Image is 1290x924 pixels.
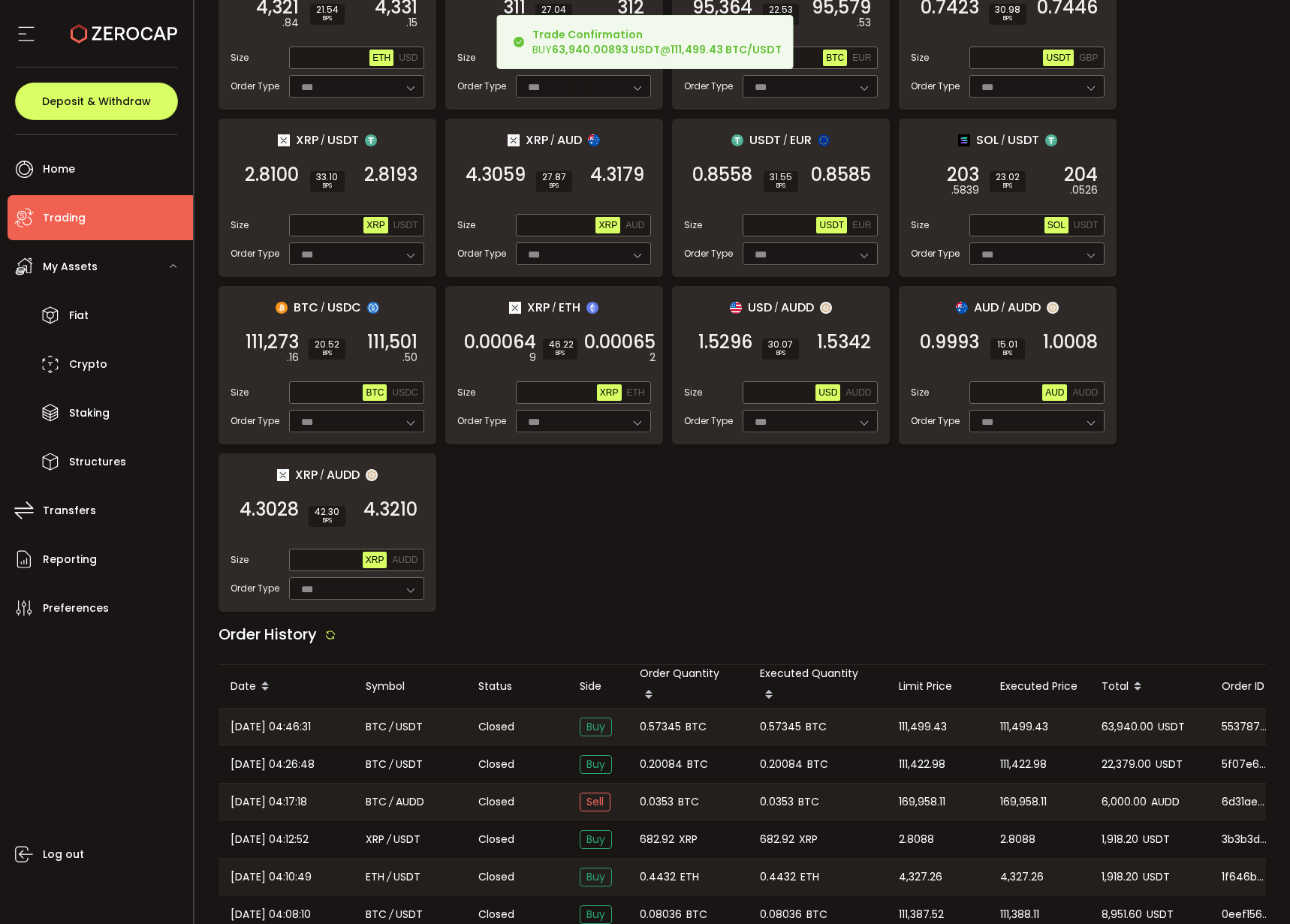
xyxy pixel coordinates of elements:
[296,131,318,149] span: XRP
[231,247,279,260] span: Order Type
[588,134,600,146] img: aud_portfolio.svg
[366,868,384,886] span: ETH
[911,414,960,428] span: Order Type
[580,793,610,811] span: Sell
[684,414,733,428] span: Order Type
[231,906,311,923] span: [DATE] 04:08:10
[541,14,566,23] i: BPS
[231,51,249,65] span: Size
[818,387,837,398] span: USD
[976,131,999,149] span: SOL
[730,302,742,314] img: usd_portfolio.svg
[624,384,648,401] button: ETH
[366,718,387,736] span: BTC
[770,182,792,191] i: BPS
[366,220,385,230] span: XRP
[911,218,929,232] span: Size
[366,387,384,398] span: BTC
[800,868,819,886] span: ETH
[15,83,178,120] button: Deposit & Withdraw
[692,167,752,182] span: 0.8558
[43,207,86,229] span: Trading
[770,173,792,182] span: 31.55
[1000,756,1047,773] span: 111,422.98
[363,384,387,401] button: BTC
[815,384,840,401] button: USD
[550,134,555,147] em: /
[389,718,393,736] em: /
[231,414,279,428] span: Order Type
[399,53,417,63] span: USD
[1158,718,1185,736] span: USDT
[457,218,475,232] span: Size
[231,831,309,848] span: [DATE] 04:12:52
[687,756,708,773] span: BTC
[849,217,874,233] button: EUR
[372,53,390,63] span: ETH
[457,247,506,260] span: Order Type
[899,831,934,848] span: 2.8088
[393,831,420,848] span: USDT
[819,220,844,230] span: USDT
[769,5,793,14] span: 22.53
[625,220,644,230] span: AUD
[760,831,794,848] span: 682.92
[231,756,315,773] span: [DATE] 04:26:48
[1071,217,1102,233] button: USDT
[327,298,361,317] span: USDC
[532,27,782,57] div: BUY @
[947,167,979,182] span: 203
[457,80,506,93] span: Order Type
[996,173,1020,182] span: 23.02
[1079,53,1098,63] span: GBP
[684,386,702,399] span: Size
[43,158,75,180] span: Home
[69,354,107,375] span: Crypto
[389,906,393,923] em: /
[974,298,999,317] span: AUD
[1008,131,1039,149] span: USDT
[1047,220,1065,230] span: SOL
[390,217,421,233] button: USDT
[457,386,475,399] span: Size
[219,624,317,645] span: Order History
[584,335,656,350] span: 0.00065
[1043,50,1074,66] button: USDT
[731,134,743,146] img: usdt_portfolio.svg
[396,906,423,923] span: USDT
[509,302,521,314] img: xrp_portfolio.png
[327,131,359,149] span: USDT
[1045,387,1064,398] span: AUD
[369,50,393,66] button: ETH
[1111,762,1290,924] iframe: Chat Widget
[806,906,827,923] span: BTC
[282,15,299,31] em: .84
[996,340,1019,349] span: 15.01
[315,349,339,358] i: BPS
[231,386,249,399] span: Size
[478,757,514,772] span: Closed
[899,793,945,811] span: 169,958.11
[367,335,417,350] span: 111,501
[1000,793,1047,811] span: 169,958.11
[678,793,699,811] span: BTC
[392,555,417,565] span: AUDD
[321,134,325,147] em: /
[1047,302,1059,314] img: zuPXiwguUFiBOIQyqLOiXsnnNitlx7q4LCwEbLHADjIpTka+Lip0HH8D0VTrd02z+wEAAAAASUVORK5CYII=
[287,350,299,366] em: .16
[1102,793,1147,811] span: 6,000.00
[315,340,339,349] span: 20.52
[366,469,378,481] img: zuPXiwguUFiBOIQyqLOiXsnnNitlx7q4LCwEbLHADjIpTka+Lip0HH8D0VTrd02z+wEAAAAASUVORK5CYII=
[1102,718,1153,736] span: 63,940.00
[69,402,110,424] span: Staking
[526,131,548,149] span: XRP
[899,868,942,886] span: 4,327.26
[320,468,324,482] em: /
[600,387,619,398] span: XRP
[43,256,98,278] span: My Assets
[956,302,968,314] img: aud_portfolio.svg
[580,905,612,924] span: Buy
[817,335,871,350] span: 1.5342
[316,173,339,182] span: 33.10
[1046,53,1071,63] span: USDT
